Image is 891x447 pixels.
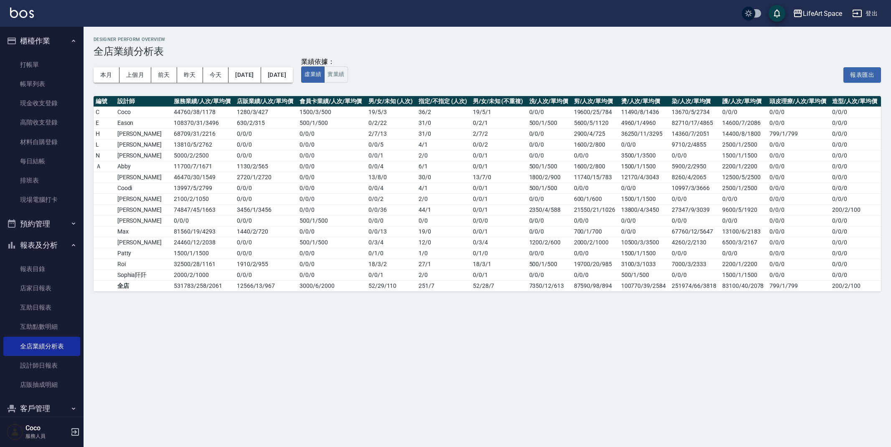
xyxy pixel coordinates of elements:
[177,67,203,83] button: 昨天
[366,215,416,226] td: 0 / 0 / 0
[471,96,527,107] th: 男/女/未知 (不重複)
[3,259,80,279] a: 報表目錄
[830,117,881,128] td: 0/0/0
[115,96,172,107] th: 設計師
[830,150,881,161] td: 0/0/0
[172,259,234,269] td: 32500 / 28 / 1161
[670,248,720,259] td: 0/0/0
[235,183,297,193] td: 0 / 0 / 0
[235,280,297,291] td: 12566 / 13 / 967
[572,150,619,161] td: 0/0/0
[416,226,471,237] td: 19 / 0
[301,66,325,83] button: 虛業績
[172,237,234,248] td: 24460 / 12 / 2038
[527,161,572,172] td: 500/1/500
[471,107,527,117] td: 19 / 5 / 1
[471,280,527,291] td: 52 / 28 / 7
[297,139,366,150] td: 0 / 0 / 0
[670,150,720,161] td: 0/0/0
[94,150,115,161] td: N
[366,226,416,237] td: 0 / 0 / 13
[830,269,881,280] td: 0/0/0
[3,356,80,375] a: 設計師日報表
[720,117,767,128] td: 14600/7/2086
[527,117,572,128] td: 500/1/500
[720,226,767,237] td: 13100/6/2183
[830,204,881,215] td: 200/2/100
[619,107,670,117] td: 11490/8/1436
[235,248,297,259] td: 0 / 0 / 0
[366,117,416,128] td: 0 / 2 / 22
[670,237,720,248] td: 4260/2/2130
[471,193,527,204] td: 0 / 0 / 1
[471,183,527,193] td: 0 / 0 / 1
[670,139,720,150] td: 9710/2/4855
[416,269,471,280] td: 2 / 0
[297,193,366,204] td: 0 / 0 / 0
[416,193,471,204] td: 2 / 0
[720,237,767,248] td: 6500/3/2167
[235,161,297,172] td: 1130 / 2 / 565
[769,5,785,22] button: save
[10,8,34,18] img: Logo
[720,107,767,117] td: 0/0/0
[297,248,366,259] td: 0 / 0 / 0
[767,117,830,128] td: 0/0/0
[572,280,619,291] td: 87590/98/894
[527,183,572,193] td: 500/1/500
[416,128,471,139] td: 31 / 0
[803,8,842,19] div: LifeArt Space
[3,55,80,74] a: 打帳單
[471,204,527,215] td: 0 / 0 / 1
[297,183,366,193] td: 0 / 0 / 0
[619,150,670,161] td: 3500/1/3500
[670,128,720,139] td: 14360/7/2051
[619,248,670,259] td: 1500/1/1500
[235,259,297,269] td: 1910 / 2 / 955
[3,190,80,209] a: 現場電腦打卡
[767,139,830,150] td: 0/0/0
[172,96,234,107] th: 服務業績/人次/單均價
[297,117,366,128] td: 500 / 1 / 500
[767,237,830,248] td: 0/0/0
[366,248,416,259] td: 0 / 1 / 0
[115,150,172,161] td: [PERSON_NAME]
[720,280,767,291] td: 83100/40/2078
[527,248,572,259] td: 0/0/0
[830,172,881,183] td: 0/0/0
[767,193,830,204] td: 0/0/0
[849,6,881,21] button: 登出
[3,375,80,394] a: 店販抽成明細
[720,96,767,107] th: 護/人次/單均價
[3,298,80,317] a: 互助日報表
[767,248,830,259] td: 0/0/0
[115,193,172,204] td: [PERSON_NAME]
[3,113,80,132] a: 高階收支登錄
[235,193,297,204] td: 0 / 0 / 0
[720,248,767,259] td: 0/0/0
[619,280,670,291] td: 100770/39/2584
[416,96,471,107] th: 指定/不指定 (人次)
[619,237,670,248] td: 10500/3/3500
[151,67,177,83] button: 前天
[720,172,767,183] td: 12500/5/2500
[830,139,881,150] td: 0/0/0
[527,259,572,269] td: 500/1/500
[366,183,416,193] td: 0 / 0 / 4
[619,204,670,215] td: 13800/4/3450
[235,237,297,248] td: 0 / 0 / 0
[261,67,293,83] button: [DATE]
[670,269,720,280] td: 0/0/0
[416,248,471,259] td: 1 / 0
[471,226,527,237] td: 0 / 0 / 1
[471,161,527,172] td: 0 / 0 / 1
[572,172,619,183] td: 11740/15/783
[527,172,572,183] td: 1800/2/900
[235,117,297,128] td: 630 / 2 / 315
[115,259,172,269] td: Roi
[3,171,80,190] a: 排班表
[767,215,830,226] td: 0/0/0
[830,259,881,269] td: 0/0/0
[572,161,619,172] td: 1600/2/800
[527,96,572,107] th: 洗/人次/單均價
